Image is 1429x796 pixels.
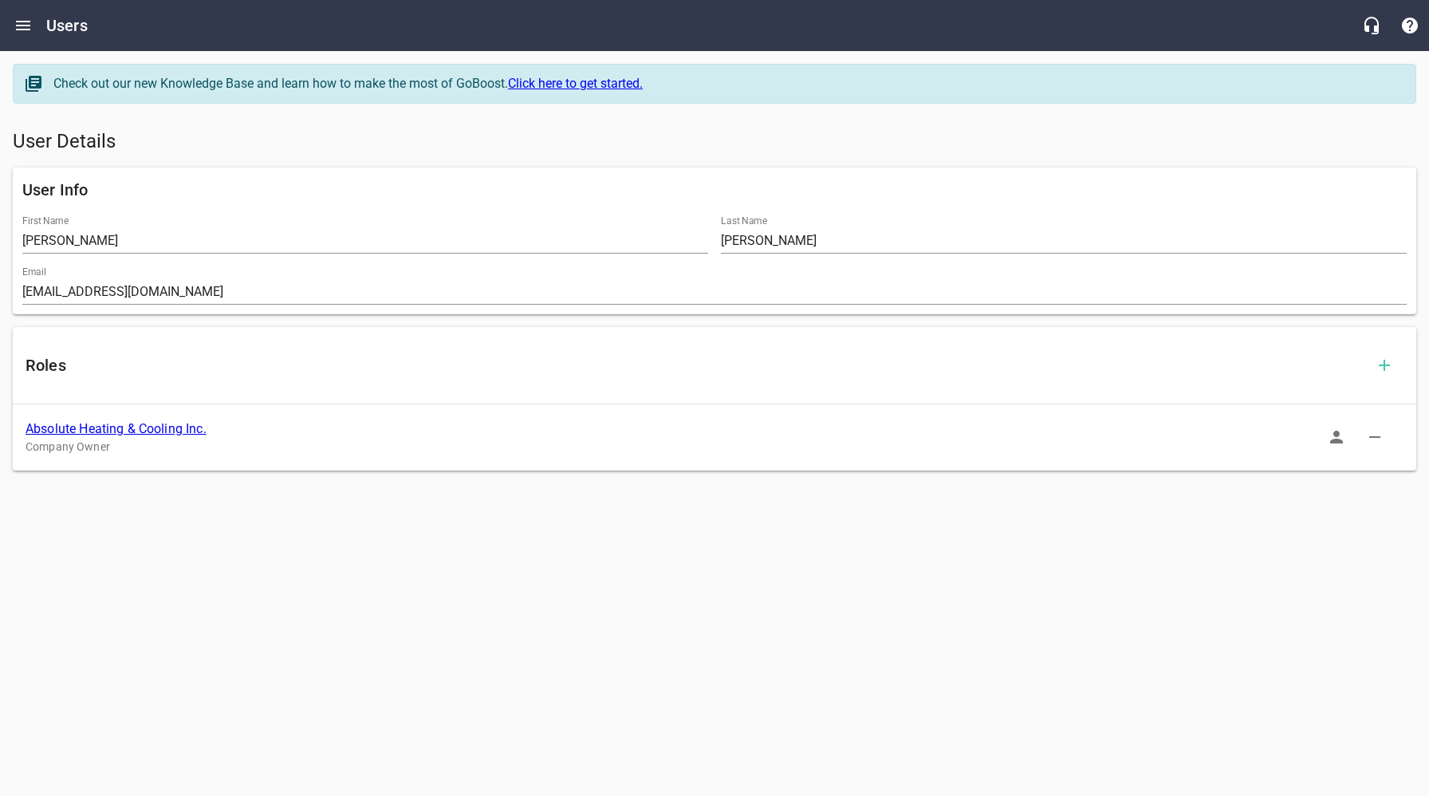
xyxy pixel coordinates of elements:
label: First Name [22,216,69,226]
button: Support Portal [1391,6,1429,45]
label: Email [22,267,46,277]
a: Click here to get started. [508,76,643,91]
button: Open drawer [4,6,42,45]
a: Absolute Heating & Cooling Inc. [26,421,207,436]
h6: Roles [26,353,1365,378]
label: Last Name [721,216,767,226]
h5: User Details [13,129,1416,155]
button: Delete Role [1356,418,1394,456]
h6: Users [46,13,88,38]
h6: User Info [22,177,1407,203]
div: Check out our new Knowledge Base and learn how to make the most of GoBoost. [53,74,1399,93]
p: Company Owner [26,439,1378,455]
button: Add Role [1365,346,1403,384]
button: Sign In as Role [1317,418,1356,456]
button: Live Chat [1352,6,1391,45]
